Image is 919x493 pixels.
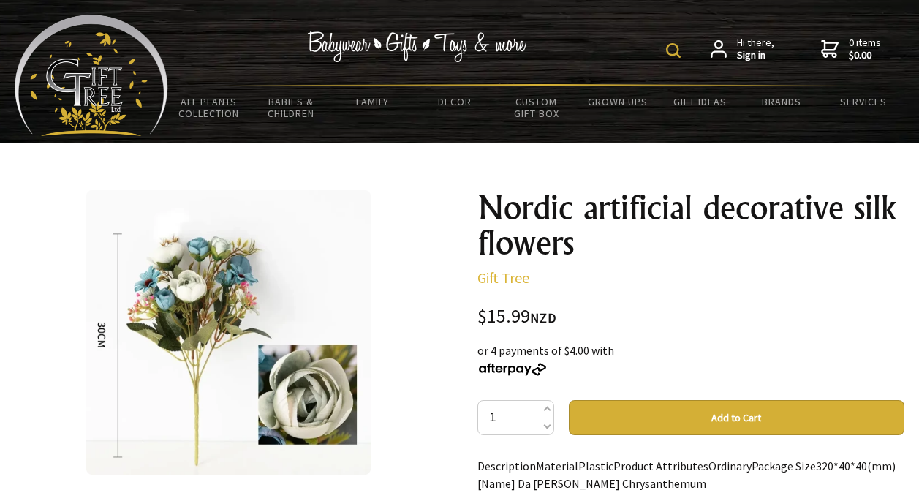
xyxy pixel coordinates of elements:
a: Babies & Children [250,86,332,129]
img: product search [666,43,681,58]
a: Family [332,86,414,117]
strong: $0.00 [849,49,881,62]
a: Brands [741,86,822,117]
a: Gift Tree [477,268,529,287]
div: $15.99 [477,307,904,327]
h1: Nordic artificial decorative silk flowers [477,190,904,260]
a: Hi there,Sign in [711,37,774,62]
img: Babywear - Gifts - Toys & more [308,31,527,62]
button: Add to Cart [569,400,904,435]
a: All Plants Collection [168,86,250,129]
span: NZD [530,309,556,326]
div: or 4 payments of $4.00 with [477,342,904,377]
a: 0 items$0.00 [821,37,881,62]
img: Babyware - Gifts - Toys and more... [15,15,168,136]
a: Services [822,86,904,117]
a: Gift Ideas [659,86,741,117]
span: 0 items [849,36,881,62]
a: Grown Ups [577,86,659,117]
a: Decor [414,86,496,117]
a: Custom Gift Box [496,86,578,129]
strong: Sign in [737,49,774,62]
img: Nordic artificial decorative silk flowers [86,190,371,475]
span: Hi there, [737,37,774,62]
img: Afterpay [477,363,548,376]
